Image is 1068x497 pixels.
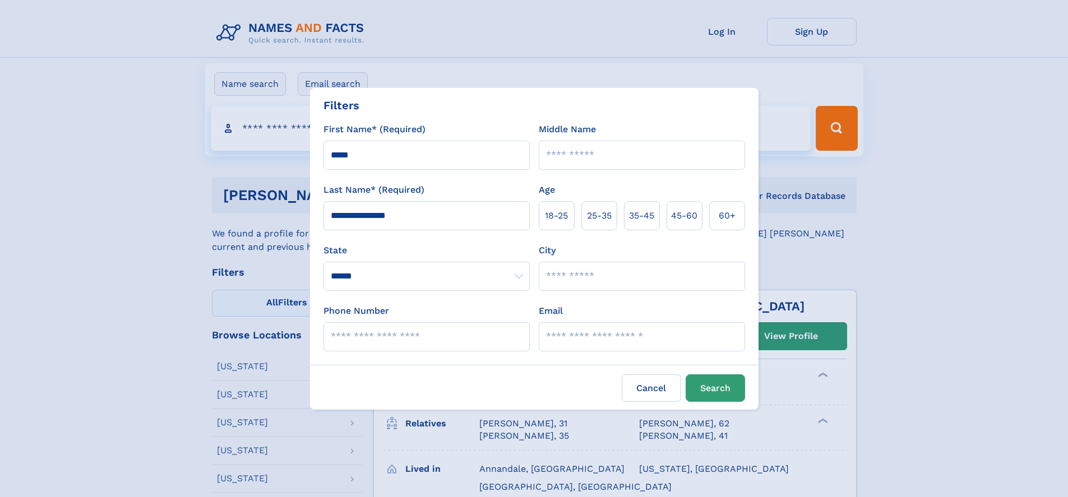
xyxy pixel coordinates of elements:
label: Phone Number [323,304,389,318]
span: 25‑35 [587,209,612,222]
span: 60+ [719,209,736,222]
span: 35‑45 [629,209,654,222]
label: Age [539,183,555,197]
div: Filters [323,97,359,114]
label: Email [539,304,563,318]
label: City [539,244,556,257]
label: First Name* (Required) [323,123,426,136]
label: Middle Name [539,123,596,136]
span: 18‑25 [545,209,568,222]
label: Last Name* (Required) [323,183,424,197]
label: State [323,244,530,257]
span: 45‑60 [671,209,697,222]
label: Cancel [622,374,681,402]
button: Search [686,374,745,402]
